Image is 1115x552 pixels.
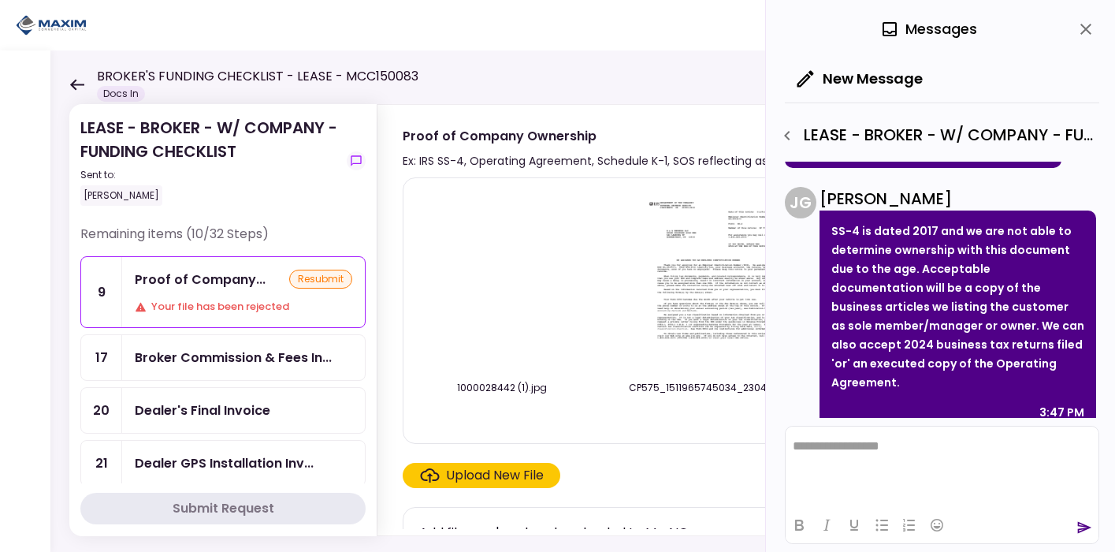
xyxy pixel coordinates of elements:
h1: BROKER'S FUNDING CHECKLIST - LEASE - MCC150083 [97,67,418,86]
div: Submit Request [173,499,274,518]
button: Bold [786,514,812,536]
div: Sent to: [80,168,340,182]
a: 20Dealer's Final Invoice [80,387,366,434]
iframe: Rich Text Area [786,427,1098,506]
span: Click here to upload the required document [403,463,560,488]
div: Docs In [97,86,145,102]
button: Underline [841,514,868,536]
button: New Message [785,58,935,99]
button: close [1072,16,1099,43]
div: Proof of Company Ownership [403,126,940,146]
div: 1000028442 (1).jpg [419,381,585,395]
div: CP575_1511965745034_230425_203213_250919_182934 (1) (1).pdf [629,381,794,395]
button: more [689,520,712,544]
div: 3:47 PM [1039,403,1084,422]
div: [PERSON_NAME] [820,187,1096,211]
div: Broker Commission & Fees Invoice [135,348,332,367]
div: Remaining items (10/32 Steps) [80,225,366,256]
div: Messages [880,17,977,41]
button: Numbered list [896,514,923,536]
div: 21 [81,441,122,486]
div: Add files you've already uploaded to My AIO [419,523,689,543]
div: Proof of Company Ownership [135,270,266,289]
button: send [1076,520,1092,535]
div: LEASE - BROKER - W/ COMPANY - FUNDING CHECKLIST [80,116,340,206]
div: Upload New File [446,466,544,485]
div: Dealer's Final Invoice [135,401,270,420]
img: Partner icon [16,13,87,37]
a: 9Proof of Company OwnershipresubmitYour file has been rejected [80,256,366,328]
button: show-messages [347,151,366,170]
p: SS-4 is dated 2017 and we are not able to determine ownership with this document due to the age. ... [831,222,1084,392]
div: [PERSON_NAME] [80,185,162,206]
div: Ex: IRS SS-4, Operating Agreement, Schedule K-1, SOS reflecting as member/officer or higher role. [403,151,940,170]
a: 17Broker Commission & Fees Invoice [80,334,366,381]
div: Your file has been rejected [135,299,352,315]
a: 21Dealer GPS Installation Invoice [80,440,366,487]
button: Bullet list [868,514,895,536]
button: Italic [813,514,840,536]
div: Dealer GPS Installation Invoice [135,453,314,473]
div: LEASE - BROKER - W/ COMPANY - FUNDING CHECKLIST - Proof of Company Ownership [774,122,1099,149]
div: J G [785,187,816,218]
button: Submit Request [80,493,366,524]
div: 17 [81,335,122,380]
div: 9 [81,257,122,327]
div: 20 [81,388,122,433]
button: Emojis [924,514,950,536]
div: resubmit [289,270,352,289]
